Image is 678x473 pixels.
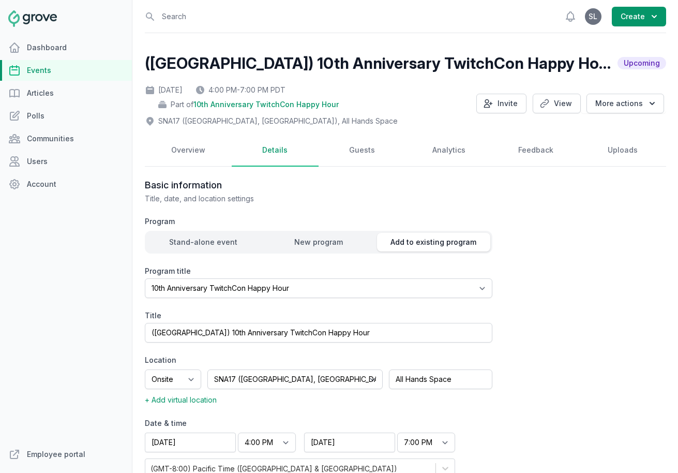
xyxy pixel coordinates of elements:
div: Add to existing program [377,237,490,247]
div: Stand-alone event [147,237,260,247]
label: Date & time [145,418,455,428]
button: SL [585,8,601,25]
span: 10th Anniversary TwitchCon Happy Hour [193,99,339,110]
a: Feedback [492,135,579,167]
input: Start date [145,433,236,452]
p: Title, date, and location settings [145,194,542,204]
a: View [533,94,581,113]
a: Uploads [579,135,666,167]
button: Invite [476,94,526,113]
a: Overview [145,135,232,167]
div: Part of [157,99,339,110]
button: Create [612,7,666,26]
a: Details [232,135,319,167]
label: Location [145,355,492,365]
a: Guests [319,135,405,167]
label: Program title [145,266,492,276]
div: 4:00 PM - 7:00 PM PDT [195,85,285,95]
label: Program [145,216,492,227]
button: More actions [586,94,664,113]
span: + Add virtual location [145,395,217,404]
a: Analytics [405,135,492,167]
input: End date [304,433,395,452]
div: New program [262,237,375,247]
div: [DATE] [145,85,183,95]
div: SNA17 ([GEOGRAPHIC_DATA], [GEOGRAPHIC_DATA]) , All Hands Space [145,116,398,126]
span: SL [589,13,597,20]
h3: Basic information [145,179,542,191]
img: Grove [8,10,57,27]
label: Title [145,311,492,321]
input: Room [389,369,492,389]
h2: ([GEOGRAPHIC_DATA]) 10th Anniversary TwitchCon Happy Hour [145,54,611,72]
span: Upcoming [617,57,666,69]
